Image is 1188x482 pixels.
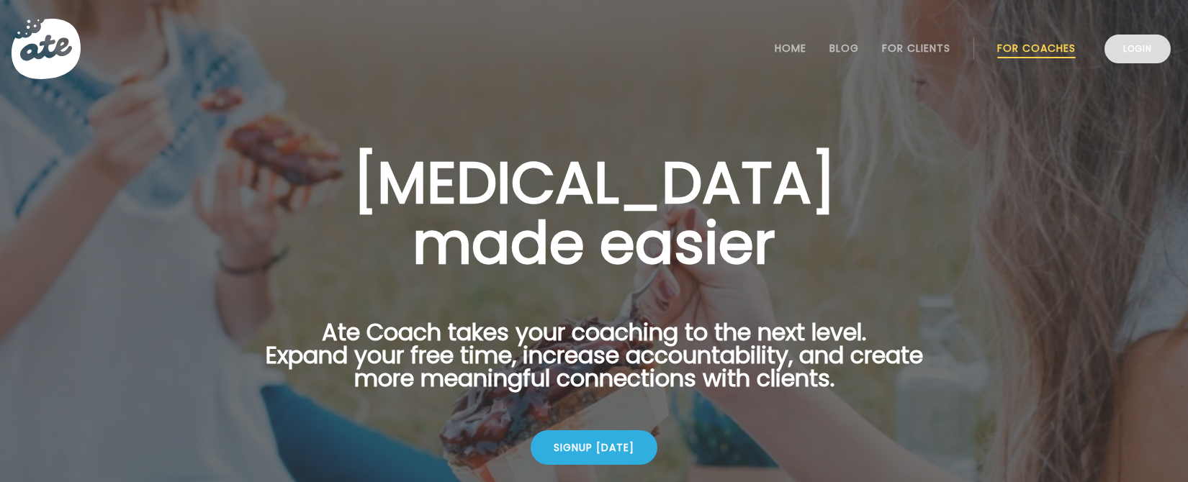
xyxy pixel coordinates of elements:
[882,42,950,54] a: For Clients
[829,42,859,54] a: Blog
[775,42,806,54] a: Home
[243,153,945,273] h1: [MEDICAL_DATA] made easier
[997,42,1076,54] a: For Coaches
[531,430,657,465] div: Signup [DATE]
[1104,35,1171,63] a: Login
[243,321,945,407] p: Ate Coach takes your coaching to the next level. Expand your free time, increase accountability, ...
